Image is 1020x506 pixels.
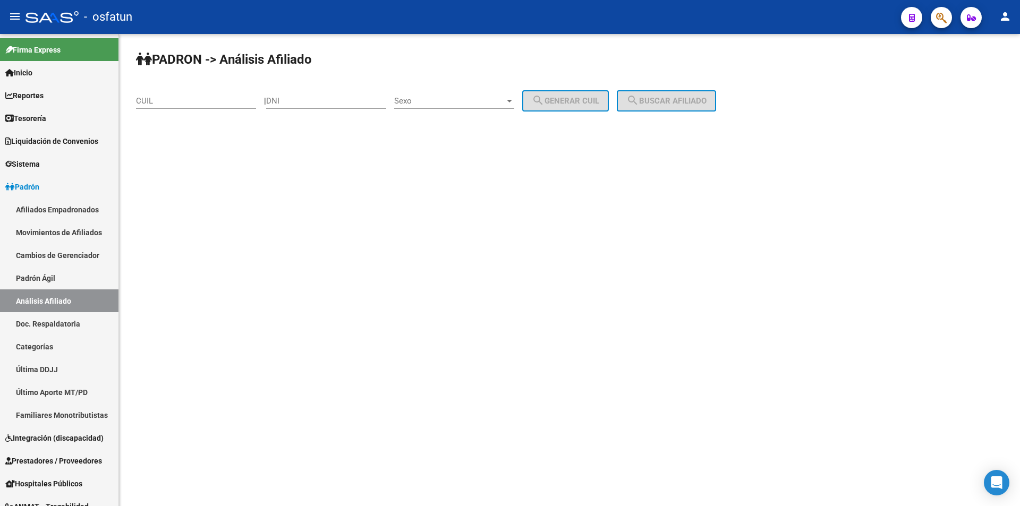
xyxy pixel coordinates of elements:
[5,135,98,147] span: Liquidación de Convenios
[999,10,1011,23] mat-icon: person
[626,96,707,106] span: Buscar afiliado
[394,96,505,106] span: Sexo
[5,432,104,444] span: Integración (discapacidad)
[5,158,40,170] span: Sistema
[136,52,312,67] strong: PADRON -> Análisis Afiliado
[5,90,44,101] span: Reportes
[617,90,716,112] button: Buscar afiliado
[5,67,32,79] span: Inicio
[532,94,545,107] mat-icon: search
[984,470,1009,495] div: Open Intercom Messenger
[84,5,132,29] span: - osfatun
[8,10,21,23] mat-icon: menu
[5,113,46,124] span: Tesorería
[264,96,617,106] div: |
[5,181,39,193] span: Padrón
[5,455,102,467] span: Prestadores / Proveedores
[5,44,61,56] span: Firma Express
[626,94,639,107] mat-icon: search
[532,96,599,106] span: Generar CUIL
[522,90,609,112] button: Generar CUIL
[5,478,82,490] span: Hospitales Públicos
